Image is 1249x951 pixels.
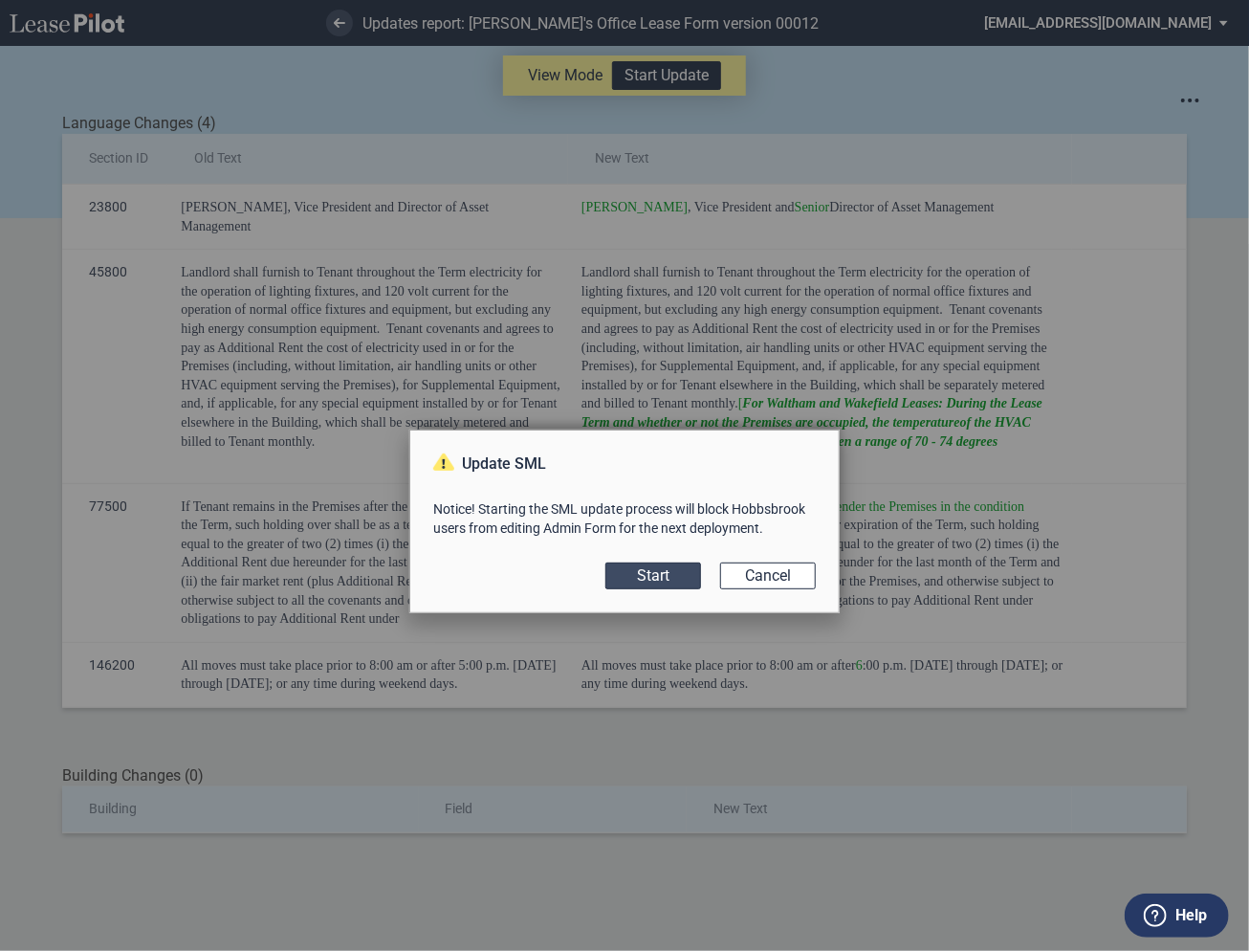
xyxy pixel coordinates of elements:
[720,563,816,589] button: Cancel
[433,453,816,475] p: Update SML
[605,563,701,589] button: Start
[409,430,840,613] md-dialog: Update SMLNotice! Starting ...
[433,499,816,538] p: Notice! Starting the SML update process will block Hobbsbrook users from editing Admin Form for t...
[1175,903,1207,928] label: Help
